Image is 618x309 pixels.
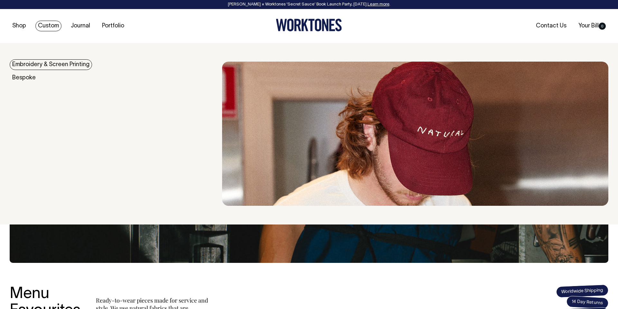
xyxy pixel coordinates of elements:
a: Custom [35,21,61,31]
a: Learn more [368,3,389,6]
div: [PERSON_NAME] × Worktones ‘Secret Sauce’ Book Launch Party, [DATE]. . [6,2,612,7]
a: Portfolio [99,21,127,31]
a: Bespoke [10,73,38,83]
img: embroidery & Screen Printing [222,62,608,206]
span: Worldwide Shipping [556,284,608,298]
a: Shop [10,21,29,31]
a: Your Bill0 [576,21,608,31]
a: Embroidery & Screen Printing [10,59,92,70]
a: Journal [68,21,93,31]
a: Contact Us [533,21,569,31]
span: 0 [599,23,606,30]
